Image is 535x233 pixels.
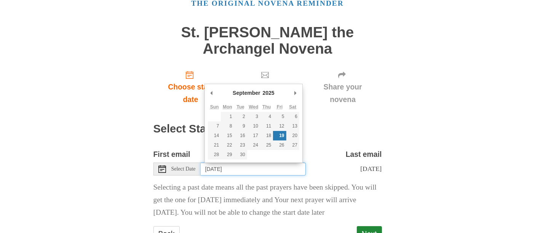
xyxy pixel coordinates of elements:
[221,150,234,160] button: 29
[247,112,260,121] button: 3
[286,121,299,131] button: 13
[234,112,247,121] button: 2
[153,148,190,161] label: First email
[273,112,286,121] button: 5
[221,112,234,121] button: 1
[208,140,221,150] button: 21
[208,150,221,160] button: 28
[304,64,382,110] a: Share your novena
[286,140,299,150] button: 27
[360,165,382,172] span: [DATE]
[273,121,286,131] button: 12
[262,87,276,99] div: 2025
[234,131,247,140] button: 16
[208,131,221,140] button: 14
[273,131,286,140] button: 19
[260,112,273,121] button: 4
[311,81,374,106] span: Share your novena
[201,163,306,176] input: Use the arrow keys to pick a date
[153,24,382,57] h1: St. [PERSON_NAME] the Archangel Novena
[234,150,247,160] button: 30
[235,81,296,106] span: Invite your friends
[236,104,244,110] abbr: Tuesday
[153,181,382,219] p: Selecting a past date means all the past prayers have been skipped. You will get the one for [DAT...
[228,64,303,110] a: Invite your friends
[221,140,234,150] button: 22
[161,81,220,106] span: Choose start date
[247,121,260,131] button: 10
[232,87,261,99] div: September
[286,112,299,121] button: 6
[208,87,216,99] button: Previous Month
[262,104,271,110] abbr: Thursday
[208,121,221,131] button: 7
[346,148,382,161] label: Last email
[277,104,283,110] abbr: Friday
[153,123,382,135] h2: Select Start Date
[234,121,247,131] button: 9
[153,64,228,110] a: Choose start date
[260,131,273,140] button: 18
[260,121,273,131] button: 11
[292,87,299,99] button: Next Month
[249,104,258,110] abbr: Wednesday
[273,140,286,150] button: 26
[260,140,273,150] button: 25
[221,121,234,131] button: 8
[221,131,234,140] button: 15
[286,131,299,140] button: 20
[223,104,232,110] abbr: Monday
[210,104,219,110] abbr: Sunday
[234,140,247,150] button: 23
[171,166,196,172] span: Select Date
[247,140,260,150] button: 24
[247,131,260,140] button: 17
[289,104,296,110] abbr: Saturday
